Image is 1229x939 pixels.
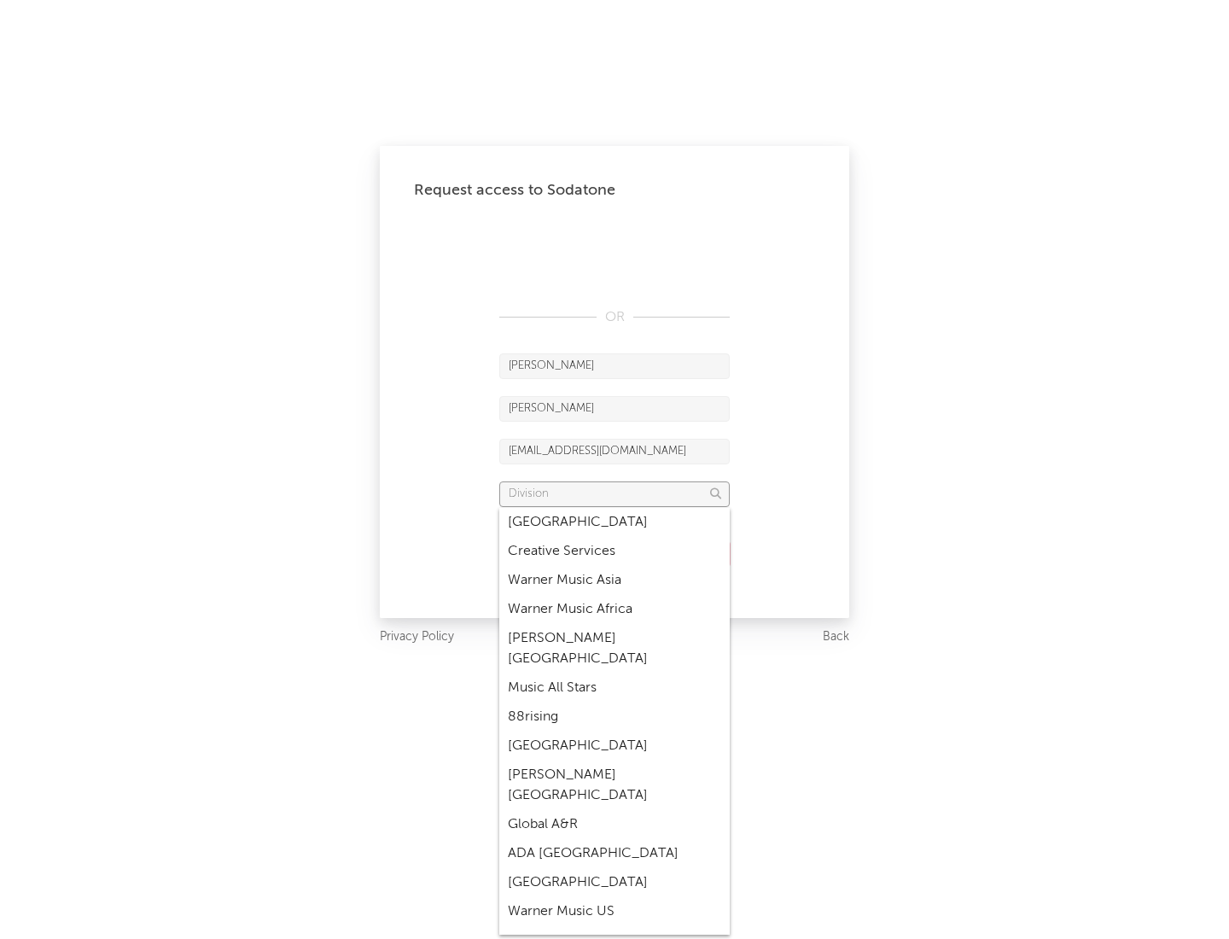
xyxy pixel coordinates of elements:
[499,307,730,328] div: OR
[499,868,730,897] div: [GEOGRAPHIC_DATA]
[414,180,815,201] div: Request access to Sodatone
[499,624,730,674] div: [PERSON_NAME] [GEOGRAPHIC_DATA]
[499,732,730,761] div: [GEOGRAPHIC_DATA]
[499,839,730,868] div: ADA [GEOGRAPHIC_DATA]
[380,627,454,648] a: Privacy Policy
[823,627,849,648] a: Back
[499,353,730,379] input: First Name
[499,481,730,507] input: Division
[499,439,730,464] input: Email
[499,674,730,703] div: Music All Stars
[499,897,730,926] div: Warner Music US
[499,595,730,624] div: Warner Music Africa
[499,761,730,810] div: [PERSON_NAME] [GEOGRAPHIC_DATA]
[499,508,730,537] div: [GEOGRAPHIC_DATA]
[499,566,730,595] div: Warner Music Asia
[499,396,730,422] input: Last Name
[499,537,730,566] div: Creative Services
[499,703,730,732] div: 88rising
[499,810,730,839] div: Global A&R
